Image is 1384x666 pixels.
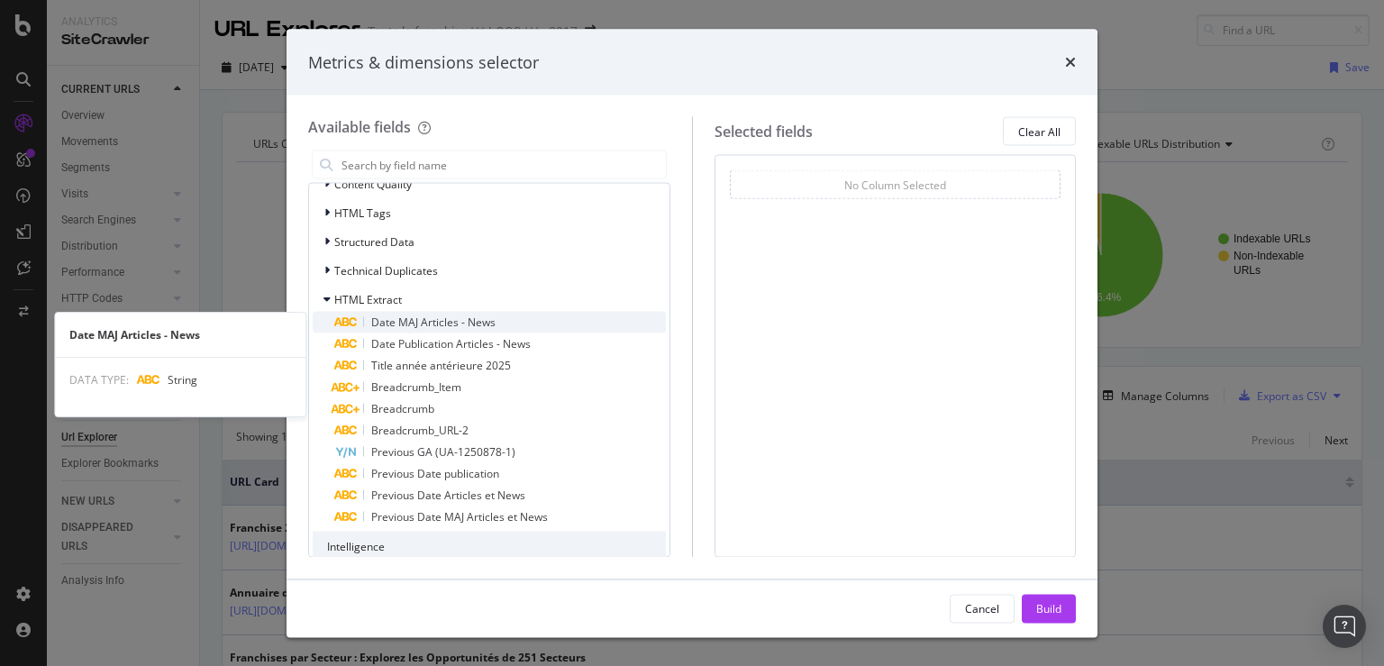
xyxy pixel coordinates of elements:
[1003,117,1076,146] button: Clear All
[371,379,461,395] span: Breadcrumb_Item
[1022,594,1076,623] button: Build
[371,509,548,525] span: Previous Date MAJ Articles et News
[371,466,499,481] span: Previous Date publication
[371,315,496,330] span: Date MAJ Articles - News
[55,327,305,342] div: Date MAJ Articles - News
[334,233,414,249] span: Structured Data
[313,532,666,561] div: Intelligence
[844,177,946,192] div: No Column Selected
[371,444,515,460] span: Previous GA (UA-1250878-1)
[340,151,666,178] input: Search by field name
[1036,600,1061,616] div: Build
[334,205,391,220] span: HTML Tags
[1018,123,1061,139] div: Clear All
[371,488,525,503] span: Previous Date Articles et News
[334,291,402,306] span: HTML Extract
[334,176,412,191] span: Content Quality
[1323,605,1366,648] div: Open Intercom Messenger
[371,423,469,438] span: Breadcrumb_URL-2
[308,50,539,74] div: Metrics & dimensions selector
[334,262,438,278] span: Technical Duplicates
[371,401,434,416] span: Breadcrumb
[287,29,1097,637] div: modal
[965,600,999,616] div: Cancel
[308,117,411,137] div: Available fields
[371,336,531,351] span: Date Publication Articles - News
[1065,50,1076,74] div: times
[715,121,813,141] div: Selected fields
[950,594,1015,623] button: Cancel
[371,358,511,373] span: Title année antérieure 2025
